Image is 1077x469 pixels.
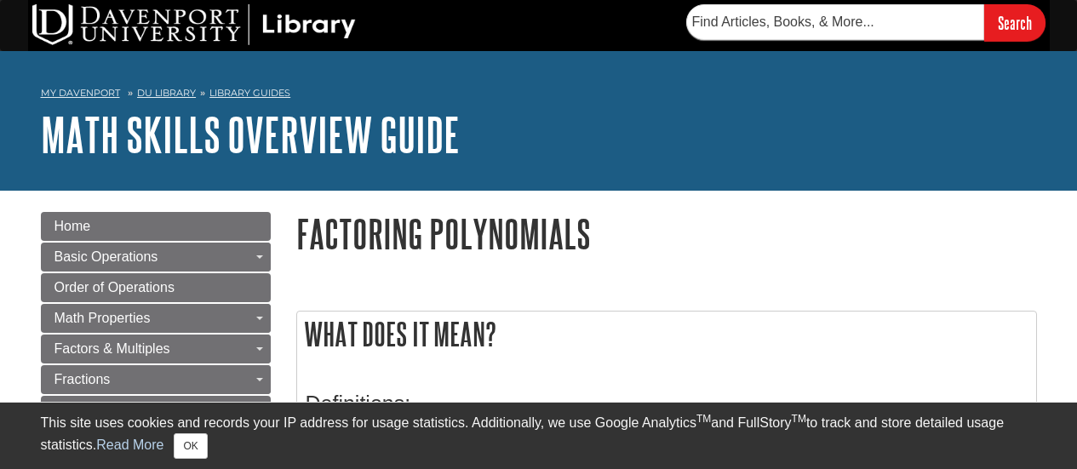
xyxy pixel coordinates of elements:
sup: TM [792,413,806,425]
input: Find Articles, Books, & More... [686,4,984,40]
a: DU Library [137,87,196,99]
a: Math Skills Overview Guide [41,108,460,161]
a: Home [41,212,271,241]
h1: Factoring Polynomials [296,212,1037,255]
a: Math Properties [41,304,271,333]
div: This site uses cookies and records your IP address for usage statistics. Additionally, we use Goo... [41,413,1037,459]
span: Factors & Multiples [54,341,170,356]
a: Fractions [41,365,271,394]
span: Fractions [54,372,111,386]
img: DU Library [32,4,356,45]
a: Basic Operations [41,243,271,272]
a: Order of Operations [41,273,271,302]
nav: breadcrumb [41,82,1037,109]
button: Close [174,433,207,459]
a: Factors & Multiples [41,335,271,363]
a: Read More [96,438,163,452]
sup: TM [696,413,711,425]
h3: Definitions: [306,392,1028,416]
a: My Davenport [41,86,120,100]
input: Search [984,4,1045,41]
h2: What does it mean? [297,312,1036,357]
span: Order of Operations [54,280,175,295]
form: Searches DU Library's articles, books, and more [686,4,1045,41]
span: Home [54,219,91,233]
span: Basic Operations [54,249,158,264]
span: Math Properties [54,311,151,325]
a: Library Guides [209,87,290,99]
a: Decimals [41,396,271,425]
